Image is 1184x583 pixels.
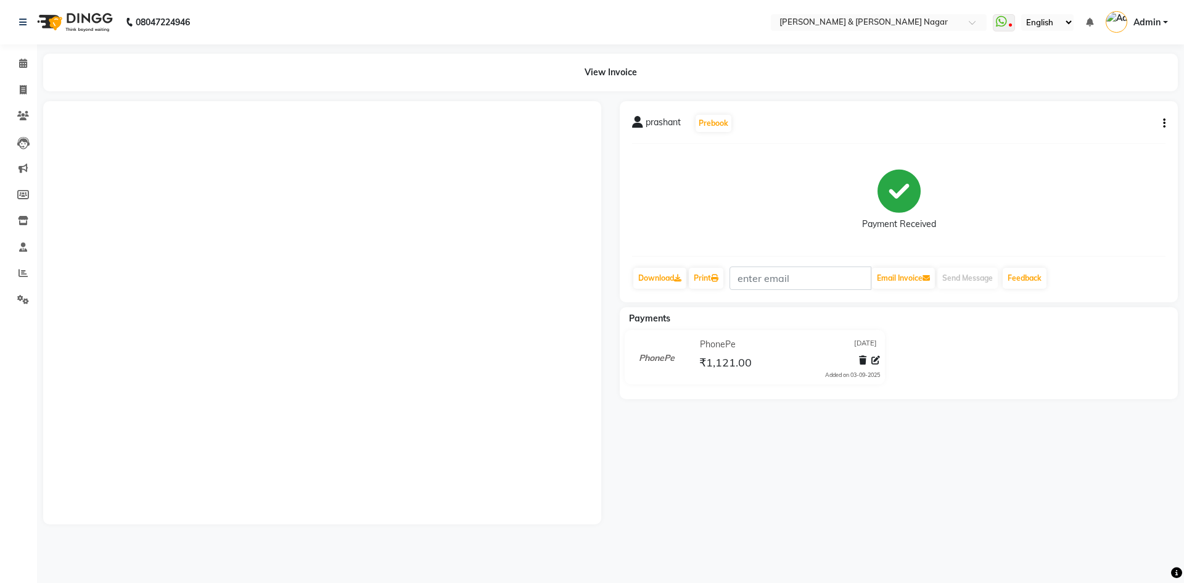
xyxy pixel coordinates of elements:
div: View Invoice [43,54,1178,91]
span: Payments [629,313,670,324]
div: Payment Received [862,218,936,231]
span: prashant [646,116,681,133]
button: Send Message [937,268,998,289]
input: enter email [730,267,871,290]
span: Admin [1133,16,1161,29]
span: PhonePe [700,338,736,351]
img: Admin [1106,11,1127,33]
b: 08047224946 [136,5,190,39]
span: [DATE] [854,338,877,351]
a: Download [633,268,686,289]
button: Prebook [696,115,731,132]
img: logo [31,5,116,39]
a: Feedback [1003,268,1046,289]
div: Added on 03-09-2025 [825,371,880,379]
span: ₹1,121.00 [699,355,752,373]
button: Email Invoice [872,268,935,289]
a: Print [689,268,723,289]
